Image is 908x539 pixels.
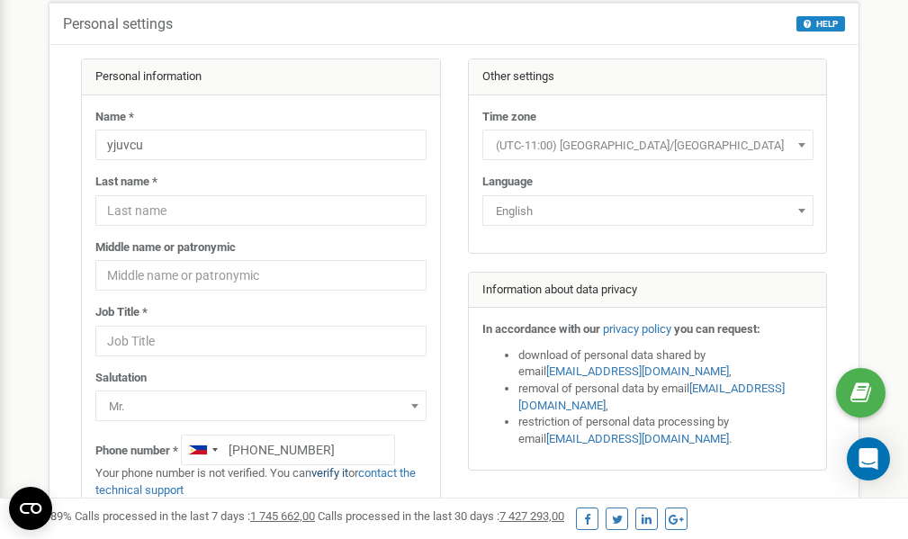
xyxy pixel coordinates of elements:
[95,370,147,387] label: Salutation
[95,260,427,291] input: Middle name or patronymic
[95,130,427,160] input: Name
[250,509,315,523] u: 1 745 662,00
[518,382,785,412] a: [EMAIL_ADDRESS][DOMAIN_NAME]
[518,381,814,414] li: removal of personal data by email ,
[182,436,223,464] div: Telephone country code
[546,432,729,445] a: [EMAIL_ADDRESS][DOMAIN_NAME]
[518,347,814,381] li: download of personal data shared by email ,
[82,59,440,95] div: Personal information
[603,322,671,336] a: privacy policy
[63,16,173,32] h5: Personal settings
[75,509,315,523] span: Calls processed in the last 7 days :
[482,195,814,226] span: English
[489,133,807,158] span: (UTC-11:00) Pacific/Midway
[318,509,564,523] span: Calls processed in the last 30 days :
[95,174,157,191] label: Last name *
[847,437,890,481] div: Open Intercom Messenger
[674,322,760,336] strong: you can request:
[482,174,533,191] label: Language
[518,414,814,447] li: restriction of personal data processing by email .
[102,394,420,419] span: Mr.
[311,466,348,480] a: verify it
[95,239,236,256] label: Middle name or patronymic
[95,326,427,356] input: Job Title
[9,487,52,530] button: Open CMP widget
[482,109,536,126] label: Time zone
[95,391,427,421] span: Mr.
[95,304,148,321] label: Job Title *
[469,59,827,95] div: Other settings
[546,364,729,378] a: [EMAIL_ADDRESS][DOMAIN_NAME]
[499,509,564,523] u: 7 427 293,00
[796,16,845,31] button: HELP
[95,466,416,497] a: contact the technical support
[482,130,814,160] span: (UTC-11:00) Pacific/Midway
[181,435,395,465] input: +1-800-555-55-55
[469,273,827,309] div: Information about data privacy
[95,465,427,499] p: Your phone number is not verified. You can or
[95,443,178,460] label: Phone number *
[489,199,807,224] span: English
[95,195,427,226] input: Last name
[482,322,600,336] strong: In accordance with our
[95,109,134,126] label: Name *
